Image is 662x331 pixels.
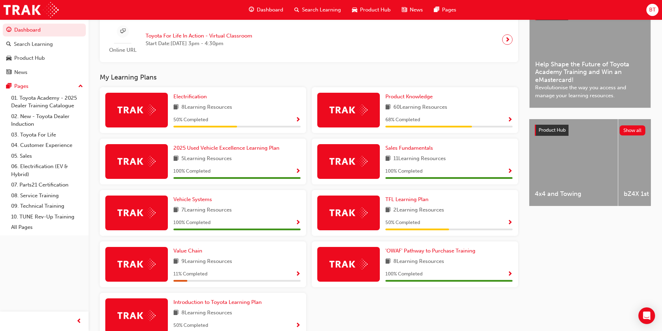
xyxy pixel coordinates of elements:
span: Help Shape the Future of Toyota Academy Training and Win an eMastercard! [535,60,645,84]
a: Value Chain [173,247,205,255]
span: sessionType_ONLINE_URL-icon [120,27,125,36]
span: Product Hub [539,127,566,133]
button: Show Progress [295,270,301,279]
span: News [410,6,423,14]
button: Show Progress [507,116,513,124]
span: book-icon [173,155,179,163]
img: Trak [329,156,368,167]
a: Product HubShow all [535,125,645,136]
a: Product Knowledge [385,93,435,101]
span: car-icon [6,55,11,61]
div: News [14,68,27,76]
a: Search Learning [3,38,86,51]
a: News [3,66,86,79]
span: 2 Learning Resources [393,206,444,215]
span: Show Progress [295,168,301,175]
a: Vehicle Systems [173,196,215,204]
button: Show Progress [295,321,301,330]
span: 8 Learning Resources [181,103,232,112]
span: book-icon [173,103,179,112]
span: Pages [442,6,456,14]
a: TFL Learning Plan [385,196,431,204]
span: 5 Learning Resources [181,155,232,163]
span: 9 Learning Resources [181,257,232,266]
span: 60 Learning Resources [393,103,447,112]
span: 100 % Completed [173,167,211,175]
a: 05. Sales [8,151,86,162]
button: Show Progress [295,218,301,227]
a: All Pages [8,222,86,233]
span: book-icon [173,257,179,266]
img: Trak [117,259,156,270]
a: 08. Service Training [8,190,86,201]
span: Online URL [105,46,140,54]
span: BT [649,6,656,14]
img: Trak [117,310,156,321]
span: Show Progress [507,168,513,175]
a: car-iconProduct Hub [346,3,396,17]
span: next-icon [505,35,510,44]
img: Trak [329,207,368,218]
img: Trak [117,105,156,115]
button: Show Progress [295,167,301,176]
span: 8 Learning Resources [393,257,444,266]
span: Show Progress [295,220,301,226]
span: book-icon [173,309,179,317]
span: prev-icon [76,317,82,326]
a: Introduction to Toyota Learning Plan [173,298,264,306]
span: Start Date: [DATE] 3pm - 4:30pm [146,40,252,48]
button: Pages [3,80,86,93]
span: Toyota For Life In Action - Virtual Classroom [146,32,252,40]
button: Show Progress [507,270,513,279]
a: Electrification [173,93,210,101]
img: Trak [117,207,156,218]
img: Trak [329,105,368,115]
span: Show Progress [507,271,513,278]
span: Show Progress [295,117,301,123]
span: 11 % Completed [173,270,207,278]
a: Latest NewsShow allHelp Shape the Future of Toyota Academy Training and Win an eMastercard!Revolu... [529,3,651,108]
button: Show Progress [507,218,513,227]
button: Show Progress [507,167,513,176]
span: 50 % Completed [385,219,420,227]
span: search-icon [6,41,11,48]
a: pages-iconPages [428,3,462,17]
span: Show Progress [507,220,513,226]
span: book-icon [173,206,179,215]
span: Product Hub [360,6,391,14]
span: news-icon [6,69,11,76]
span: Value Chain [173,248,202,254]
span: 'OWAF' Pathway to Purchase Training [385,248,475,254]
span: Vehicle Systems [173,196,212,202]
img: Trak [3,2,59,18]
span: Show Progress [295,323,301,329]
span: Search Learning [302,6,341,14]
span: Show Progress [295,271,301,278]
span: book-icon [385,103,391,112]
button: Show all [620,125,646,135]
span: Electrification [173,93,207,100]
span: 68 % Completed [385,116,420,124]
span: 50 % Completed [173,322,208,330]
a: guage-iconDashboard [243,3,289,17]
span: 100 % Completed [173,219,211,227]
span: book-icon [385,257,391,266]
a: Online URLToyota For Life In Action - Virtual ClassroomStart Date:[DATE] 3pm - 4:30pm [105,23,513,57]
span: book-icon [385,155,391,163]
img: Trak [117,156,156,167]
span: Show Progress [507,117,513,123]
span: TFL Learning Plan [385,196,428,202]
span: 50 % Completed [173,116,208,124]
span: 11 Learning Resources [393,155,446,163]
a: Sales Fundamentals [385,144,436,152]
a: Dashboard [3,24,86,36]
a: 10. TUNE Rev-Up Training [8,212,86,222]
a: Product Hub [3,52,86,65]
a: 07. Parts21 Certification [8,180,86,190]
span: 100 % Completed [385,270,423,278]
span: Sales Fundamentals [385,145,433,151]
span: guage-icon [249,6,254,14]
a: 03. Toyota For Life [8,130,86,140]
